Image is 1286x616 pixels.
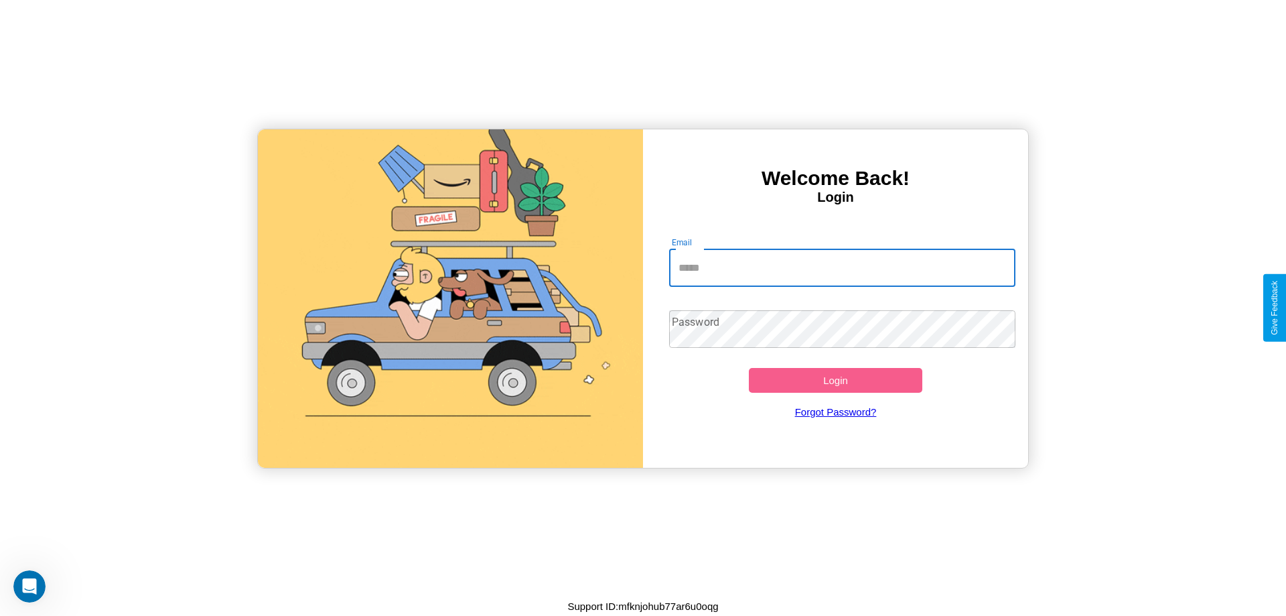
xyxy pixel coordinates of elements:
[1270,281,1279,335] div: Give Feedback
[643,190,1028,205] h4: Login
[672,237,693,248] label: Email
[567,597,718,615] p: Support ID: mfknjohub77ar6u0oqg
[749,368,922,393] button: Login
[643,167,1028,190] h3: Welcome Back!
[13,570,46,603] iframe: Intercom live chat
[662,393,1009,431] a: Forgot Password?
[258,129,643,468] img: gif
